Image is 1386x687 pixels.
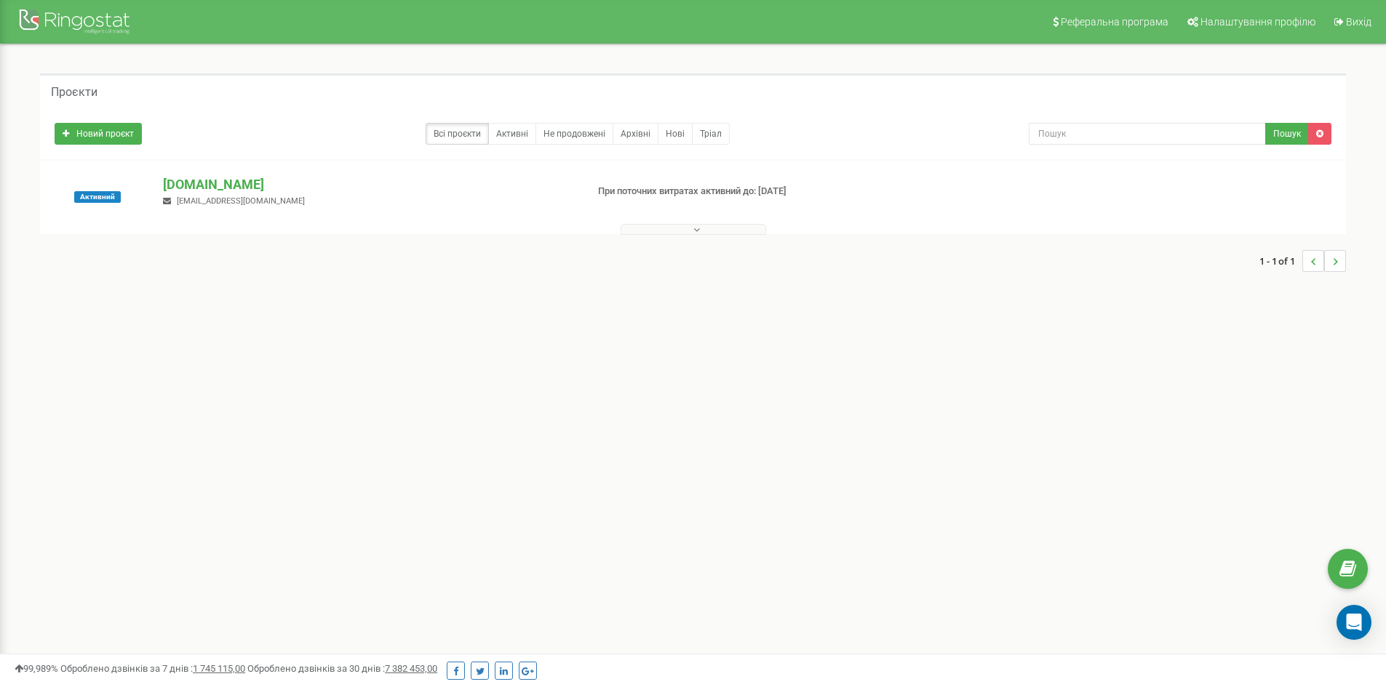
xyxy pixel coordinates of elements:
span: Налаштування профілю [1200,16,1315,28]
a: Архівні [613,123,658,145]
span: Вихід [1346,16,1371,28]
nav: ... [1259,236,1346,286]
div: Open Intercom Messenger [1337,605,1371,640]
input: Пошук [1029,123,1266,145]
p: При поточних витратах активний до: [DATE] [598,185,901,198]
span: Реферальна програма [1061,16,1168,28]
span: Активний [74,191,121,203]
span: Оброблено дзвінків за 30 днів : [247,663,437,674]
span: 99,989% [15,663,58,674]
a: Всі проєкти [426,123,489,145]
u: 1 745 115,00 [193,663,245,674]
span: Оброблено дзвінків за 7 днів : [60,663,245,674]
a: Активні [488,123,536,145]
u: 7 382 453,00 [385,663,437,674]
h5: Проєкти [51,86,97,99]
p: [DOMAIN_NAME] [163,175,574,194]
a: Нові [658,123,693,145]
span: 1 - 1 of 1 [1259,250,1302,272]
a: Не продовжені [535,123,613,145]
a: Новий проєкт [55,123,142,145]
a: Тріал [692,123,730,145]
button: Пошук [1265,123,1309,145]
span: [EMAIL_ADDRESS][DOMAIN_NAME] [177,196,305,206]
